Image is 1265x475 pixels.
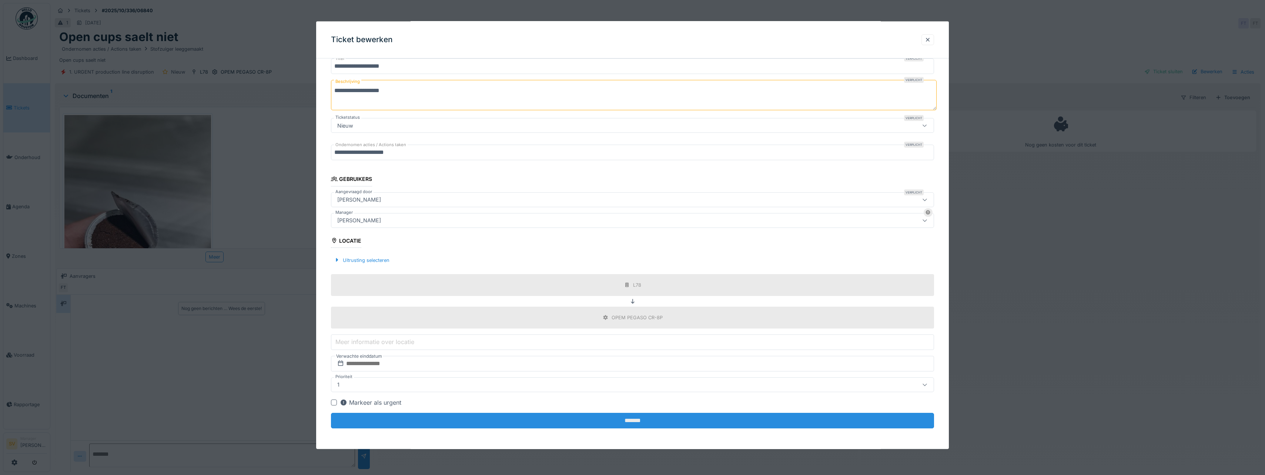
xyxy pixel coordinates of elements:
div: L78 [633,282,641,289]
div: Verplicht [904,77,924,83]
div: Gebruikers [331,174,372,186]
div: Markeer als urgent [340,398,401,407]
div: Locatie [331,235,361,247]
label: Meer informatie over locatie [334,337,416,346]
div: Uitrusting selecteren [331,255,392,265]
div: [PERSON_NAME] [334,216,384,224]
label: Verwachte einddatum [335,352,383,360]
div: Verplicht [904,115,924,121]
label: Prioriteit [334,374,354,380]
div: Nieuw [334,121,356,129]
h3: Ticket bewerken [331,35,393,44]
label: Aangevraagd door [334,188,374,195]
div: Verplicht [904,189,924,195]
div: [PERSON_NAME] [334,195,384,203]
label: Beschrijving [334,77,361,86]
label: Ondernomen acties / Actions taken [334,142,408,148]
label: Titel [334,55,346,62]
div: Verplicht [904,55,924,61]
div: OPEM PEGASO CR-8P [612,314,663,321]
div: Verplicht [904,142,924,148]
label: Ticketstatus [334,114,361,121]
div: 1 [334,381,342,389]
label: Manager [334,209,354,215]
